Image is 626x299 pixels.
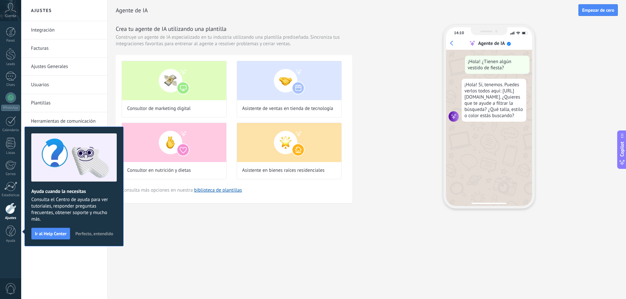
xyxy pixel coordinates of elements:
a: Plantillas [31,94,101,112]
a: Ajustes Generales [31,58,101,76]
div: Ajustes [1,216,20,220]
span: Consulta más opciones en nuestra [122,187,242,193]
span: Asistente en bienes raíces residenciales [242,167,325,174]
div: Listas [1,151,20,155]
li: Facturas [21,39,107,58]
span: Perfecto, entendido [75,231,113,236]
span: Ir al Help Center [35,231,67,236]
a: biblioteca de plantillas [194,187,242,193]
span: Copilot [619,142,625,156]
div: Leads [1,62,20,66]
div: Calendario [1,128,20,132]
li: Integración [21,21,107,39]
a: Integración [31,21,101,39]
li: Herramientas de comunicación [21,112,107,130]
div: ¡Hola! ¿Tienen algún vestido de fiesta? [465,56,529,74]
span: Empezar de cero [582,8,614,12]
a: Herramientas de comunicación [31,112,101,130]
h2: Agente de IA [116,4,578,17]
div: Panel [1,39,20,43]
span: Asistente de ventas en tienda de tecnología [242,105,333,112]
img: Asistente en bienes raíces residenciales [237,123,341,162]
span: Consulta el Centro de ayuda para ver tutoriales, responder preguntas frecuentes, obtener soporte ... [31,197,117,223]
span: Consultor de marketing digital [127,105,191,112]
div: 14:10 [454,31,464,35]
button: Ir al Help Center [31,228,70,239]
h3: Crea tu agente de IA utilizando una plantilla [116,25,352,33]
div: Estadísticas [1,193,20,197]
div: Ayuda [1,239,20,243]
span: Construye un agente de IA especializado en tu industria utilizando una plantilla prediseñada. Sin... [116,34,352,47]
div: Correo [1,172,20,176]
img: Consultor en nutrición y dietas [122,123,226,162]
h2: Ayuda cuando la necesitas [31,188,117,195]
img: agent icon [449,111,459,122]
div: Chats [1,83,20,87]
img: Asistente de ventas en tienda de tecnología [237,61,341,100]
img: Consultor de marketing digital [122,61,226,100]
div: WhatsApp [1,105,20,111]
li: Plantillas [21,94,107,112]
span: Consultor en nutrición y dietas [127,167,191,174]
div: Agente de IA [478,40,505,47]
div: ¡Hola! Sí, tenemos. Puedes verlos todos aquí: [URL][DOMAIN_NAME]. ¿Quieres que te ayude a filtrar... [462,79,526,122]
li: Usuarios [21,76,107,94]
span: Cuenta [5,14,16,18]
li: Ajustes Generales [21,58,107,76]
button: Empezar de cero [578,4,618,16]
a: Facturas [31,39,101,58]
a: Usuarios [31,76,101,94]
button: Perfecto, entendido [72,229,116,238]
